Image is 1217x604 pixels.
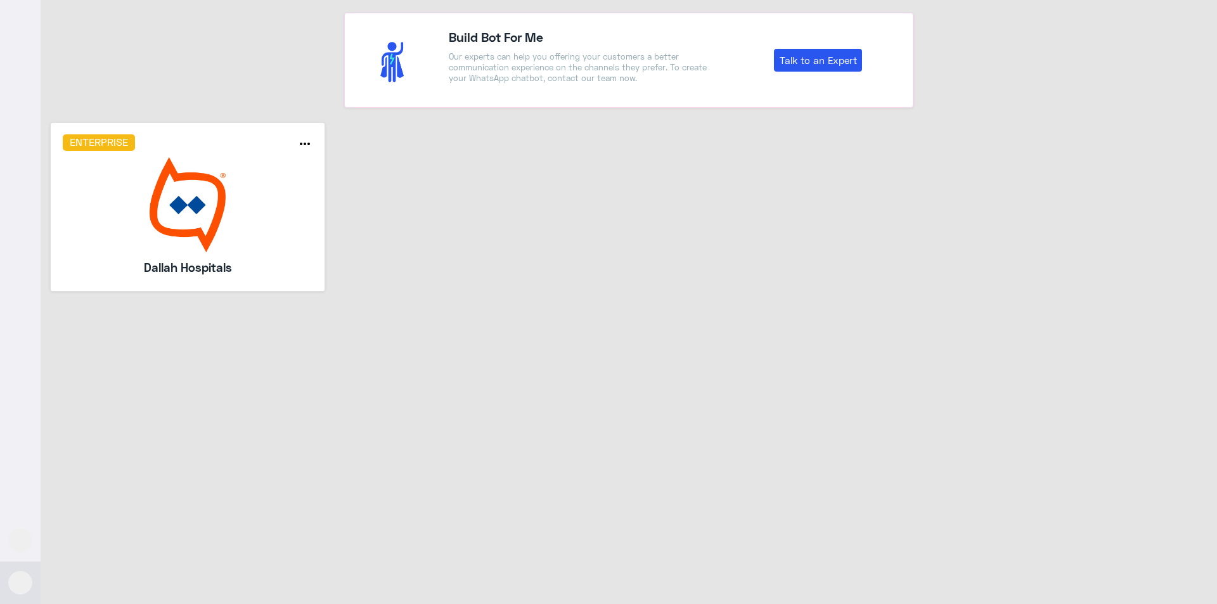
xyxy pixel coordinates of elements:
[449,27,714,46] h4: Build Bot For Me
[774,49,862,72] a: Talk to an Expert
[63,134,136,151] h6: Enterprise
[297,136,312,151] i: more_horiz
[96,259,279,276] h5: Dallah Hospitals
[63,157,313,252] img: bot image
[449,51,714,84] p: Our experts can help you offering your customers a better communication experience on the channel...
[8,571,32,595] button: Avatar
[297,136,312,155] button: more_horiz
